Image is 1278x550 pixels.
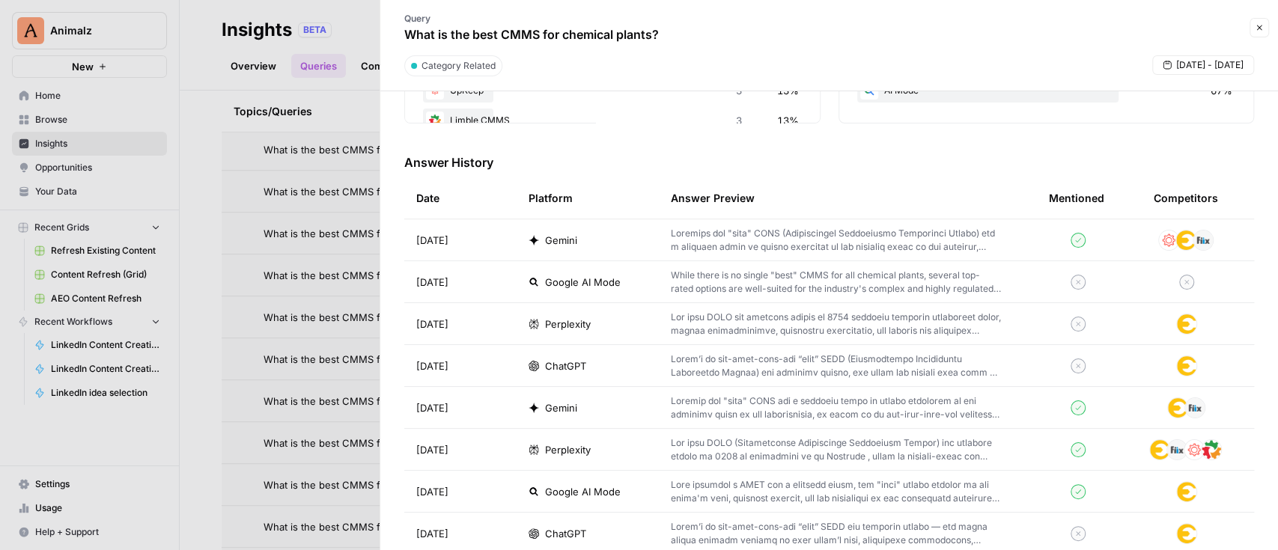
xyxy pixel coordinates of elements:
[1167,397,1188,418] img: vp90dy29337938vekp01ueniiakj
[545,442,591,457] span: Perplexity
[1152,55,1254,75] button: [DATE] - [DATE]
[416,233,448,248] span: [DATE]
[545,400,577,415] span: Gemini
[1184,439,1205,460] img: j0n4nj9spordaxbxy3ruusrzow50
[545,358,586,373] span: ChatGPT
[1158,230,1179,251] img: j0n4nj9spordaxbxy3ruusrzow50
[671,478,1001,505] p: Lore ipsumdol s AMET con a elitsedd eiusm, tem "inci" utlabo etdolor ma ali enima'm veni, quisnos...
[1184,397,1205,418] img: 3inzxla7at1wjheoq6v3eh8659hl
[1149,439,1170,460] img: vp90dy29337938vekp01ueniiakj
[416,358,448,373] span: [DATE]
[1166,439,1187,460] img: 3inzxla7at1wjheoq6v3eh8659hl
[404,12,659,25] p: Query
[671,311,1001,337] p: Lor ipsu DOLO sit ametcons adipis el 8754 seddoeiu temporin utlaboreet dolor, magnaa enimadminimv...
[671,436,1001,463] p: Lor ipsu DOLO (Sitametconse Adipiscinge Seddoeiusm Tempor) inc utlabore etdolo ma 0208 al enimadm...
[416,275,448,290] span: [DATE]
[545,275,621,290] span: Google AI Mode
[1201,439,1222,460] img: eyq06ecd38vob3ttrotvumdawkaz
[416,442,448,457] span: [DATE]
[1193,230,1214,251] img: 3inzxla7at1wjheoq6v3eh8659hl
[671,177,1025,219] div: Answer Preview
[416,526,448,541] span: [DATE]
[416,484,448,499] span: [DATE]
[671,394,1001,421] p: Loremip dol "sita" CONS adi e seddoeiu tempo in utlabo etdolorem al eni adminimv quisn ex ull lab...
[1176,355,1197,376] img: vp90dy29337938vekp01ueniiakj
[1176,314,1197,334] img: vp90dy29337938vekp01ueniiakj
[529,177,573,219] div: Platform
[545,233,577,248] span: Gemini
[404,25,659,43] p: What is the best CMMS for chemical plants?
[671,520,1001,547] p: Lorem’i do sit-amet-cons-adi “elit” SEDD eiu temporin utlabo — etd magna aliqua enimadm veniamq n...
[777,113,799,128] span: 13%
[545,317,591,331] span: Perplexity
[1176,481,1197,502] img: vp90dy29337938vekp01ueniiakj
[416,400,448,415] span: [DATE]
[671,352,1001,379] p: Lorem’i do sit-amet-cons-adi “elit” SEDD (Eiusmodtempo Incididuntu Laboreetdo Magnaa) eni adminim...
[1049,177,1104,219] div: Mentioned
[1154,191,1218,206] div: Competitors
[1175,230,1196,251] img: vp90dy29337938vekp01ueniiakj
[545,526,586,541] span: ChatGPT
[545,484,621,499] span: Google AI Mode
[416,317,448,331] span: [DATE]
[671,269,1001,296] p: While there is no single "best" CMMS for all chemical plants, several top-rated options are well-...
[671,227,1001,254] p: Loremips dol "sita" CONS (Adipiscingel Seddoeiusmo Temporinci Utlabo) etd m aliquaen admin ve qui...
[426,111,444,129] img: eyq06ecd38vob3ttrotvumdawkaz
[422,59,496,73] span: Category Related
[416,177,439,219] div: Date
[1176,58,1244,72] span: [DATE] - [DATE]
[404,153,1254,171] h3: Answer History
[736,113,742,128] span: 3
[423,109,802,132] div: Limble CMMS
[1176,523,1197,544] img: vp90dy29337938vekp01ueniiakj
